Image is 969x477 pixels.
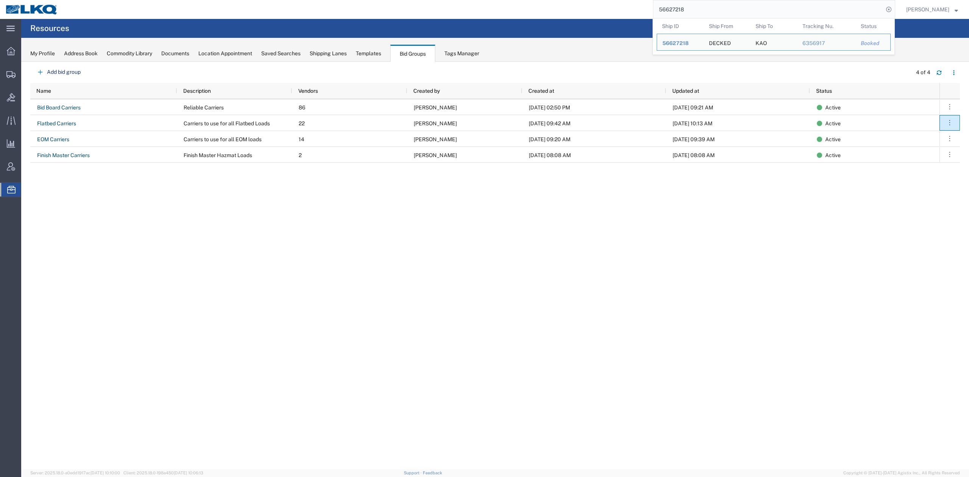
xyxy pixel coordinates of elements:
th: Tracking Nu. [797,19,856,34]
span: Carriers to use for all EOM loads [184,136,262,142]
span: 22 [299,120,305,126]
button: [PERSON_NAME] [906,5,958,14]
span: 09/04/2025, 10:13 AM [673,120,712,126]
span: 05/28/2025, 09:42 AM [529,120,570,126]
span: 09/03/2025, 09:21 AM [673,104,713,111]
th: Status [855,19,891,34]
span: 08/05/2025, 08:08 AM [529,152,571,158]
span: 2 [299,152,302,158]
span: Description [183,88,211,94]
a: Finish Master Carriers [37,149,90,161]
span: Created by [413,88,440,94]
span: Created at [528,88,554,94]
div: Bid Groups [390,45,435,62]
div: KAO [756,34,767,50]
span: 14 [299,136,304,142]
span: Vendors [298,88,318,94]
span: Matt Harvey [414,120,457,126]
span: Server: 2025.18.0-a0edd1917ac [30,471,120,475]
span: Active [825,100,841,115]
span: Matt Harvey [414,136,457,142]
div: 6356917 [802,39,851,47]
a: Feedback [423,471,442,475]
span: 08/04/2025, 02:50 PM [529,104,570,111]
div: Templates [356,50,381,58]
a: Bid Board Carriers [37,101,81,114]
span: Name [36,88,51,94]
div: Address Book [64,50,98,58]
a: Flatbed Carriers [37,117,76,129]
span: Matt Harvey [414,152,457,158]
div: 56627218 [662,39,698,47]
div: Location Appointment [198,50,252,58]
span: 86 [299,104,305,111]
span: Reliable Carriers [184,104,224,111]
span: [DATE] 10:10:00 [90,471,120,475]
span: Status [816,88,832,94]
div: Documents [161,50,189,58]
th: Ship ID [657,19,704,34]
span: 08/21/2025, 09:39 AM [673,136,715,142]
span: Matt Harvey [906,5,949,14]
a: EOM Carriers [37,133,70,145]
span: [DATE] 10:06:13 [174,471,203,475]
span: Carriers to use for all Flatbed Loads [184,120,270,126]
div: Shipping Lanes [310,50,347,58]
span: Active [825,115,841,131]
div: 4 of 4 [916,69,930,76]
th: Ship To [750,19,797,34]
span: 05/28/2025, 09:20 AM [529,136,570,142]
span: Updated at [672,88,699,94]
a: Support [404,471,423,475]
h4: Resources [30,19,69,38]
span: 08/05/2025, 08:08 AM [673,152,715,158]
span: Matt Harvey [414,104,457,111]
span: 56627218 [662,40,689,46]
th: Ship From [704,19,751,34]
div: Saved Searches [261,50,301,58]
div: Commodity Library [107,50,152,58]
span: Active [825,131,841,147]
div: Booked [861,39,885,47]
span: Copyright © [DATE]-[DATE] Agistix Inc., All Rights Reserved [843,470,960,476]
span: Active [825,147,841,163]
div: DECKED [709,34,731,50]
span: Finish Master Hazmat Loads [184,152,252,158]
img: logo [5,4,58,15]
span: Client: 2025.18.0-198a450 [123,471,203,475]
input: Search for shipment number, reference number [653,0,883,19]
table: Search Results [657,19,894,55]
div: Tags Manager [444,50,479,58]
button: Add bid group [30,65,87,79]
div: My Profile [30,50,55,58]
